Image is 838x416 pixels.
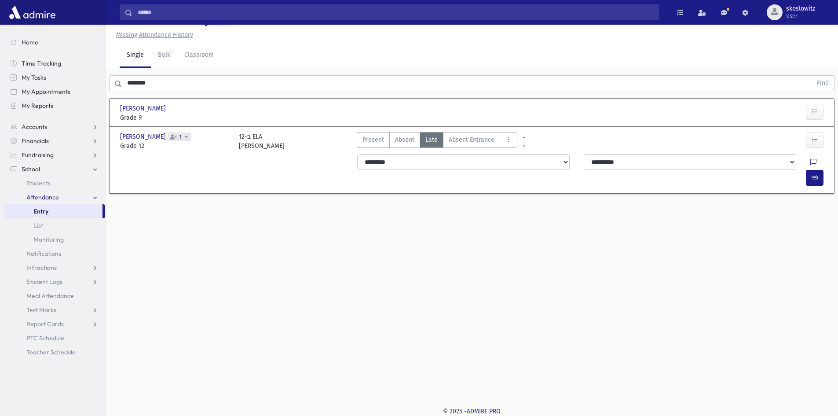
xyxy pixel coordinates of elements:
a: Accounts [4,120,105,134]
div: © 2025 - [120,407,824,416]
span: Attendance [26,193,59,201]
span: My Appointments [22,88,70,96]
a: My Appointments [4,85,105,99]
span: Late [425,135,438,144]
a: Notifications [4,247,105,261]
a: Meal Attendance [4,289,105,303]
span: Entry [33,207,48,215]
u: Missing Attendance History [116,31,193,39]
span: skoslowitz [786,5,815,12]
span: Grade 12 [120,141,230,151]
span: Absent [395,135,414,144]
a: Bulk [151,43,177,68]
a: Students [4,176,105,190]
span: Time Tracking [22,59,61,67]
button: Find [812,76,834,91]
a: Fundraising [4,148,105,162]
span: Meal Attendance [26,292,74,300]
a: My Reports [4,99,105,113]
span: Fundraising [22,151,54,159]
div: AttTypes [357,132,517,151]
input: Search [132,4,659,20]
span: Accounts [22,123,47,131]
span: My Tasks [22,74,46,81]
a: My Tasks [4,70,105,85]
a: Test Marks [4,303,105,317]
span: Teacher Schedule [26,348,76,356]
span: 1 [178,134,183,140]
span: Notifications [26,250,61,258]
a: PTC Schedule [4,331,105,345]
span: Infractions [26,264,57,272]
span: List [33,221,43,229]
a: Monitoring [4,232,105,247]
img: AdmirePro [7,4,58,21]
span: PTC Schedule [26,334,64,342]
span: Financials [22,137,49,145]
span: [PERSON_NAME] [120,104,168,113]
a: Financials [4,134,105,148]
a: Single [120,43,151,68]
a: Entry [4,204,102,218]
a: Student Logs [4,275,105,289]
a: Time Tracking [4,56,105,70]
span: User [786,12,815,19]
a: Home [4,35,105,49]
span: Present [362,135,384,144]
span: Students [26,179,51,187]
a: List [4,218,105,232]
a: Classroom [177,43,221,68]
a: Missing Attendance History [113,31,193,39]
a: Report Cards [4,317,105,331]
span: My Reports [22,102,53,110]
span: School [22,165,40,173]
span: [PERSON_NAME] [120,132,168,141]
span: Grade 9 [120,113,230,122]
span: Report Cards [26,320,64,328]
a: Infractions [4,261,105,275]
span: Monitoring [33,236,64,243]
a: School [4,162,105,176]
span: Absent Entrance [449,135,494,144]
a: Teacher Schedule [4,345,105,359]
div: 12-ב ELA [PERSON_NAME] [239,132,285,151]
span: Test Marks [26,306,56,314]
span: Home [22,38,38,46]
a: Attendance [4,190,105,204]
span: Student Logs [26,278,62,286]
